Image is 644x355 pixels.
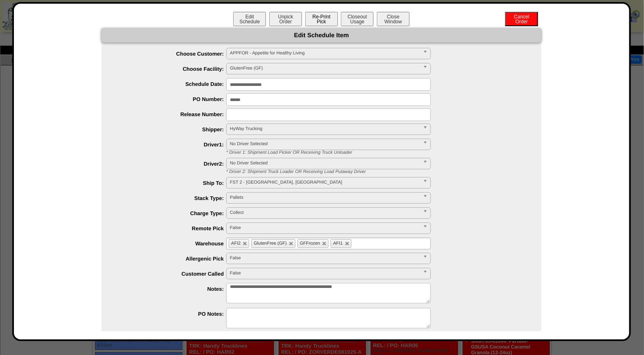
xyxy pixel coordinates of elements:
[118,142,226,148] label: Driver1:
[231,241,241,246] span: AFI2
[118,256,226,262] label: Allergenic Pick
[233,12,266,26] button: EditSchedule
[118,180,226,186] label: Ship To:
[230,223,420,233] span: False
[269,12,302,26] button: UnpickOrder
[230,63,420,73] span: GlutenFree (GF)
[230,124,420,134] span: HyWay Trucking
[505,12,538,26] button: CancelOrder
[118,111,226,117] label: Release Number:
[230,253,420,263] span: False
[118,66,226,72] label: Choose Facility:
[220,150,541,155] div: * Driver 1: Shipment Load Picker OR Receiving Truck Unloader
[230,139,420,149] span: No Driver Selected
[341,12,374,26] button: CloseoutUsage
[118,51,226,57] label: Choose Customer:
[118,271,226,277] label: Customer Called
[230,268,420,278] span: False
[230,177,420,187] span: FST 2 - [GEOGRAPHIC_DATA], [GEOGRAPHIC_DATA]
[230,193,420,202] span: Pallets
[118,126,226,133] label: Shipper:
[377,12,410,26] button: CloseWindow
[101,28,541,43] div: Edit Schedule Item
[118,240,226,247] label: Warehouse
[118,210,226,216] label: Charge Type:
[305,12,338,26] button: Re-PrintPick
[118,81,226,87] label: Schedule Date:
[220,169,541,174] div: * Driver 2: Shipment Truck Loader OR Receiving Load Putaway Driver
[230,158,420,168] span: No Driver Selected
[118,161,226,167] label: Driver2:
[230,208,420,218] span: Collect
[376,18,410,25] a: CloseWindow
[118,286,226,292] label: Notes:
[300,241,320,246] span: GFFrozen
[118,195,226,201] label: Stack Type:
[254,241,287,246] span: GlutenFree (GF)
[118,96,226,102] label: PO Number:
[118,225,226,231] label: Remote Pick
[333,241,342,246] span: AFI1
[230,48,420,58] span: APPFOR - Appetite for Healthy Living
[118,311,226,317] label: PO Notes:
